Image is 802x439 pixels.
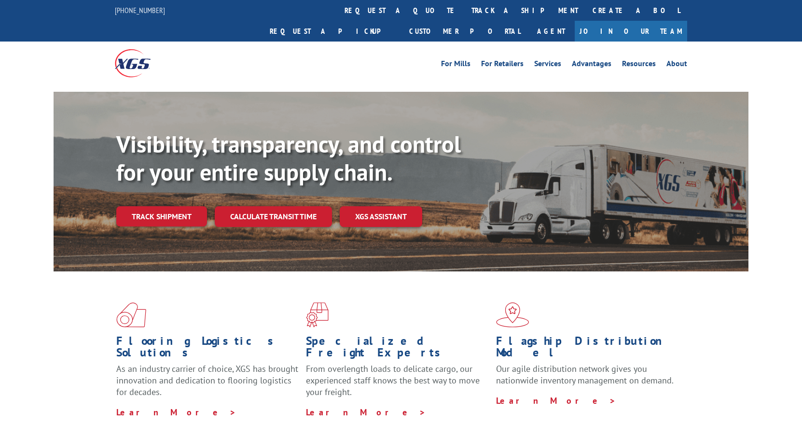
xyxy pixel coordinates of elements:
a: Calculate transit time [215,206,332,227]
p: From overlength loads to delicate cargo, our experienced staff knows the best way to move your fr... [306,363,488,406]
h1: Flagship Distribution Model [496,335,678,363]
a: Learn More > [116,407,236,418]
a: About [666,60,687,71]
a: Customer Portal [402,21,527,42]
span: Our agile distribution network gives you nationwide inventory management on demand. [496,363,674,386]
a: Learn More > [306,407,426,418]
a: Advantages [572,60,611,71]
img: xgs-icon-focused-on-flooring-red [306,302,329,327]
h1: Flooring Logistics Solutions [116,335,299,363]
img: xgs-icon-total-supply-chain-intelligence-red [116,302,146,327]
b: Visibility, transparency, and control for your entire supply chain. [116,129,461,187]
a: Services [534,60,561,71]
a: Learn More > [496,395,616,406]
a: Request a pickup [263,21,402,42]
img: xgs-icon-flagship-distribution-model-red [496,302,529,327]
a: For Mills [441,60,470,71]
a: Track shipment [116,206,207,227]
a: Agent [527,21,575,42]
h1: Specialized Freight Experts [306,335,488,363]
a: For Retailers [481,60,524,71]
a: Resources [622,60,656,71]
a: XGS ASSISTANT [340,206,422,227]
a: [PHONE_NUMBER] [115,5,165,15]
a: Join Our Team [575,21,687,42]
span: As an industry carrier of choice, XGS has brought innovation and dedication to flooring logistics... [116,363,298,397]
